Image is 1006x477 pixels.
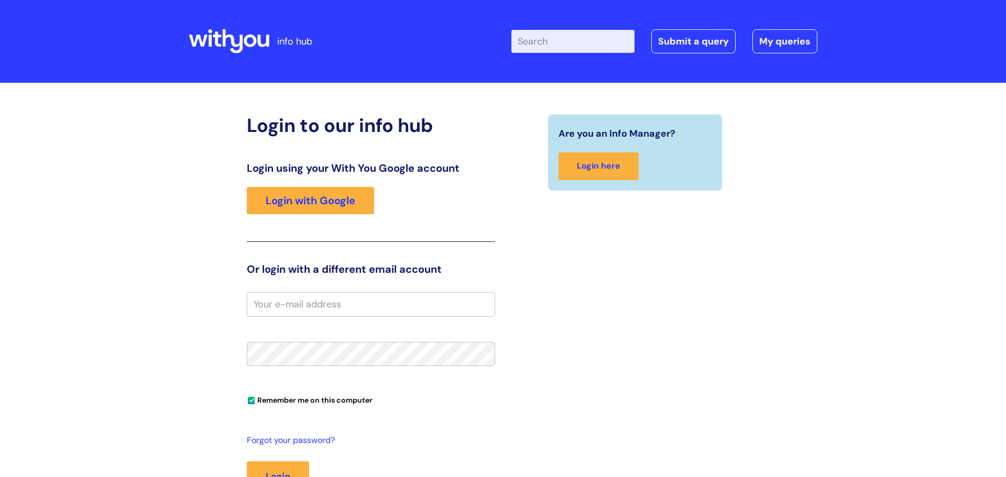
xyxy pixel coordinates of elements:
h3: Or login with a different email account [247,263,495,275]
a: Forgot your password? [247,433,490,448]
a: Submit a query [651,29,736,53]
span: Are you an Info Manager? [559,125,675,142]
input: Your e-mail address [247,292,495,316]
h3: Login using your With You Google account [247,162,495,174]
div: You can uncheck this option if you're logging in from a shared device [247,391,495,408]
a: Login with Google [247,187,374,214]
label: Remember me on this computer [247,393,373,405]
a: My queries [752,29,817,53]
a: Login here [559,152,639,180]
h2: Login to our info hub [247,114,495,137]
input: Remember me on this computer [248,397,255,404]
p: info hub [277,33,312,50]
input: Search [511,30,635,53]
